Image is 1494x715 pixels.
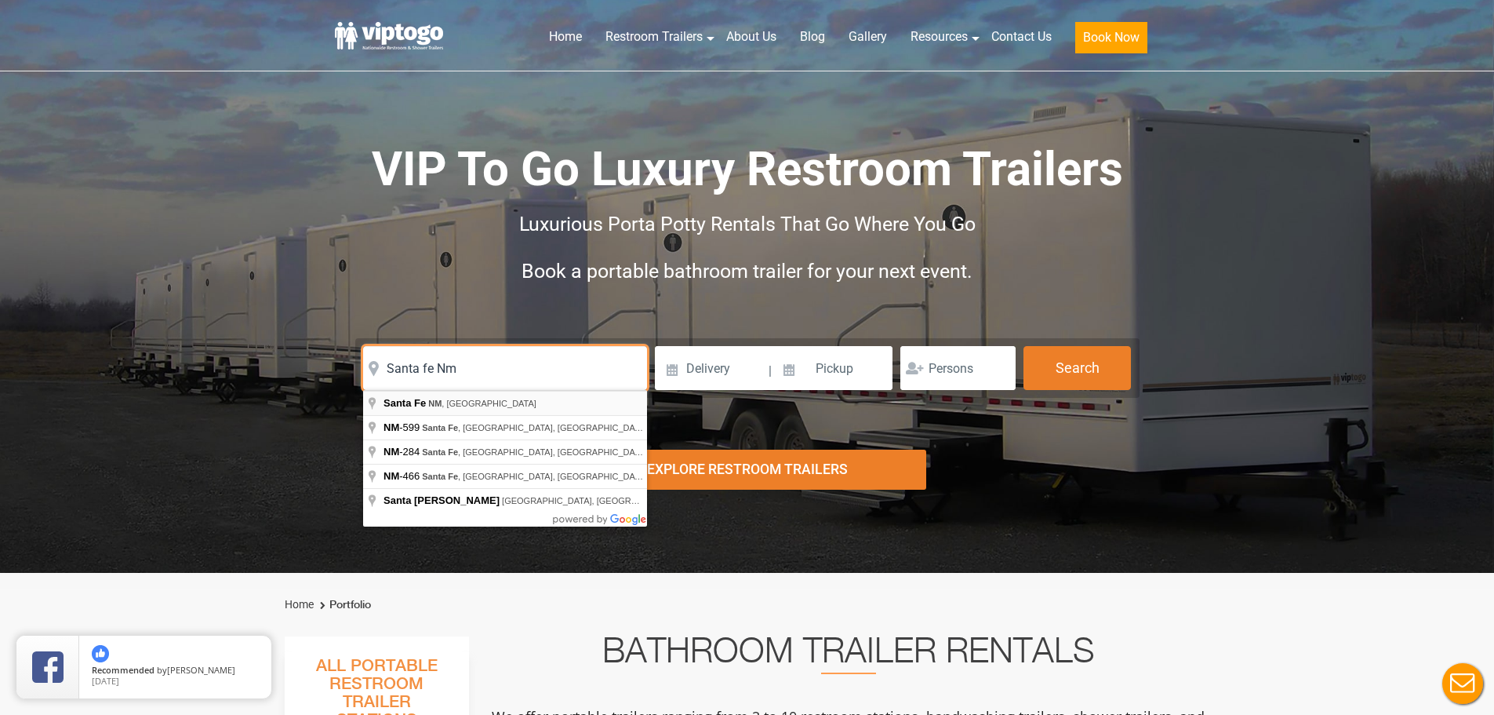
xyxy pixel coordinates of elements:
input: Pickup [774,346,893,390]
div: Explore Restroom Trailers [568,450,926,490]
span: Luxurious Porta Potty Rentals That Go Where You Go [519,213,976,235]
a: Resources [899,20,980,54]
a: Contact Us [980,20,1063,54]
a: Book Now [1063,20,1159,63]
span: Book a portable bathroom trailer for your next event. [522,260,972,283]
button: Search [1023,346,1131,390]
span: -466 [383,470,422,482]
a: Blog [788,20,837,54]
span: Recommended [92,664,154,676]
span: Santa [PERSON_NAME] [383,494,500,506]
span: Santa Fe [422,423,458,432]
span: , [GEOGRAPHIC_DATA], [GEOGRAPHIC_DATA] [422,447,647,457]
a: Restroom Trailers [594,20,714,54]
span: , [GEOGRAPHIC_DATA], [GEOGRAPHIC_DATA] [422,472,647,481]
button: Live Chat [1431,652,1494,715]
img: Review Rating [32,651,64,683]
input: Where do you need your restroom? [363,346,647,390]
input: Persons [900,346,1016,390]
span: Santa Fe [422,447,458,457]
span: -599 [383,421,422,433]
span: NM [383,446,399,458]
span: [GEOGRAPHIC_DATA], [GEOGRAPHIC_DATA] [502,496,686,505]
h2: Bathroom Trailer Rentals [490,637,1207,674]
span: NM [383,421,399,433]
span: Santa Fe [383,397,426,409]
img: thumbs up icon [92,645,109,662]
span: NM [428,399,442,408]
span: [DATE] [92,675,119,687]
span: NM [383,470,399,482]
a: Home [537,20,594,54]
span: -284 [383,446,422,458]
span: , [GEOGRAPHIC_DATA], [GEOGRAPHIC_DATA] [422,423,647,432]
span: by [92,666,259,677]
a: Home [285,598,314,611]
span: | [769,346,772,396]
span: Santa Fe [422,472,458,481]
li: Portfolio [316,596,371,615]
span: VIP To Go Luxury Restroom Trailers [372,141,1123,197]
span: [PERSON_NAME] [167,664,235,676]
button: Book Now [1075,22,1147,53]
input: Delivery [655,346,767,390]
a: About Us [714,20,788,54]
span: , [GEOGRAPHIC_DATA] [428,399,536,408]
a: Gallery [837,20,899,54]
